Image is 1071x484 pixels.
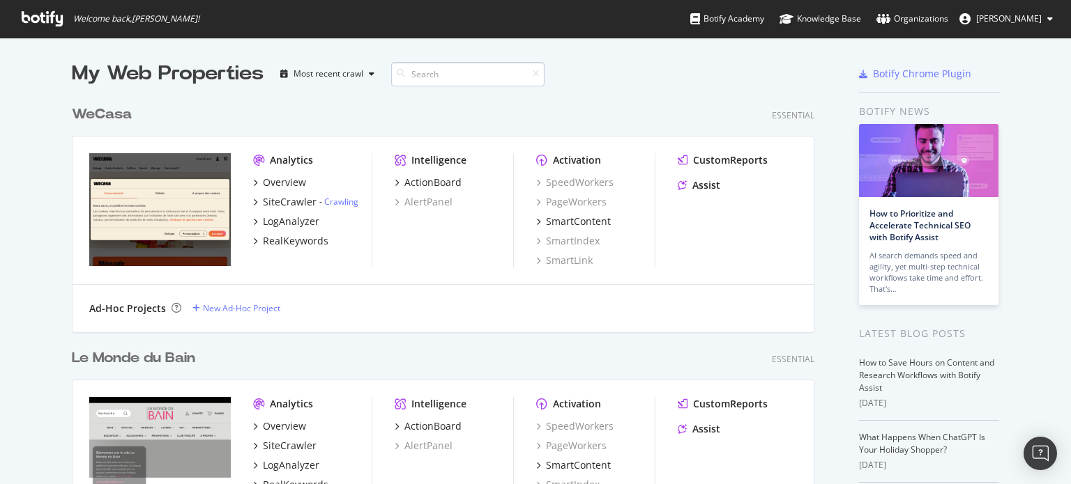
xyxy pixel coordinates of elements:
a: Assist [678,178,720,192]
img: wecasa.fr [89,153,231,266]
a: PageWorkers [536,195,607,209]
a: New Ad-Hoc Project [192,302,280,314]
a: SmartLink [536,253,593,267]
div: Ad-Hoc Projects [89,302,166,315]
a: ActionBoard [395,419,462,433]
div: Analytics [270,397,313,411]
a: Assist [678,422,720,436]
div: CustomReports [693,397,768,411]
a: Crawling [324,196,358,208]
div: Intelligence [411,397,466,411]
a: How to Prioritize and Accelerate Technical SEO with Botify Assist [869,208,971,243]
div: Analytics [270,153,313,167]
div: ActionBoard [404,175,462,189]
div: Botify Academy [690,12,764,26]
div: Le Monde du Bain [72,348,195,368]
div: - [319,196,358,208]
div: Knowledge Base [780,12,861,26]
a: SpeedWorkers [536,175,614,189]
div: Overview [263,419,306,433]
a: How to Save Hours on Content and Research Workflows with Botify Assist [859,357,994,393]
div: Intelligence [411,153,466,167]
div: My Web Properties [72,60,264,88]
div: SiteCrawler [263,439,317,453]
div: Essential [772,109,814,121]
span: Welcome back, [PERSON_NAME] ! [73,13,199,24]
button: Most recent crawl [275,63,380,85]
div: RealKeywords [263,234,328,248]
a: LogAnalyzer [253,458,319,472]
div: ActionBoard [404,419,462,433]
a: Botify Chrome Plugin [859,67,971,81]
div: Latest Blog Posts [859,326,999,341]
a: SmartContent [536,458,611,472]
a: LogAnalyzer [253,214,319,228]
a: CustomReports [678,153,768,167]
span: Olivier Job [976,13,1042,24]
a: SiteCrawler- Crawling [253,195,358,209]
a: Overview [253,175,306,189]
img: How to Prioritize and Accelerate Technical SEO with Botify Assist [859,124,998,197]
div: Essential [772,353,814,365]
div: [DATE] [859,459,999,471]
div: Assist [692,178,720,192]
div: LogAnalyzer [263,458,319,472]
a: SmartContent [536,214,611,228]
div: AI search demands speed and agility, yet multi-step technical workflows take time and effort. Tha... [869,250,988,295]
a: AlertPanel [395,195,453,209]
div: Assist [692,422,720,436]
div: Botify news [859,104,999,119]
button: [PERSON_NAME] [948,8,1064,30]
a: What Happens When ChatGPT Is Your Holiday Shopper? [859,431,985,455]
a: Le Monde du Bain [72,348,201,368]
a: SpeedWorkers [536,419,614,433]
a: SmartIndex [536,234,600,248]
div: Activation [553,397,601,411]
a: WeCasa [72,104,137,125]
div: WeCasa [72,104,132,125]
div: Botify Chrome Plugin [873,67,971,81]
div: SmartContent [546,458,611,472]
div: SiteCrawler [263,195,317,209]
a: AlertPanel [395,439,453,453]
div: New Ad-Hoc Project [203,302,280,314]
a: ActionBoard [395,175,462,189]
a: SiteCrawler [253,439,317,453]
a: PageWorkers [536,439,607,453]
div: Organizations [876,12,948,26]
div: Overview [263,175,306,189]
a: RealKeywords [253,234,328,248]
div: SmartContent [546,214,611,228]
div: CustomReports [693,153,768,167]
a: CustomReports [678,397,768,411]
div: LogAnalyzer [263,214,319,228]
div: Most recent crawl [294,70,363,78]
div: [DATE] [859,397,999,409]
div: Activation [553,153,601,167]
a: Overview [253,419,306,433]
div: Open Intercom Messenger [1024,437,1057,470]
input: Search [391,62,545,86]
